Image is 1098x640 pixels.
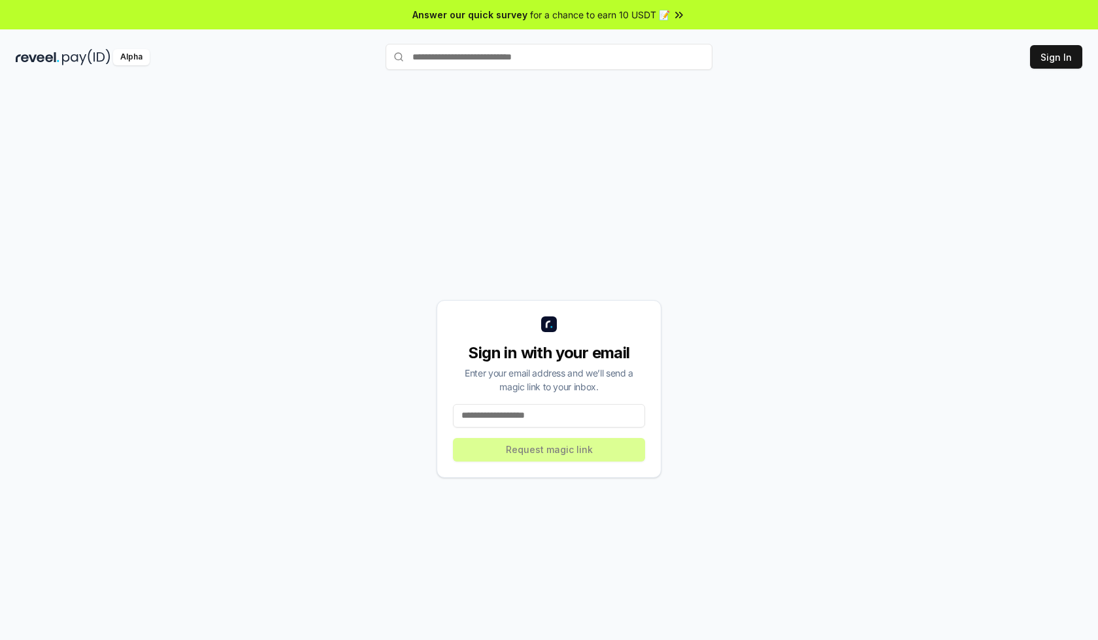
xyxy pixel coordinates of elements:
[62,49,110,65] img: pay_id
[113,49,150,65] div: Alpha
[1030,45,1082,69] button: Sign In
[453,343,645,363] div: Sign in with your email
[541,316,557,332] img: logo_small
[453,366,645,394] div: Enter your email address and we’ll send a magic link to your inbox.
[16,49,59,65] img: reveel_dark
[412,8,527,22] span: Answer our quick survey
[530,8,670,22] span: for a chance to earn 10 USDT 📝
